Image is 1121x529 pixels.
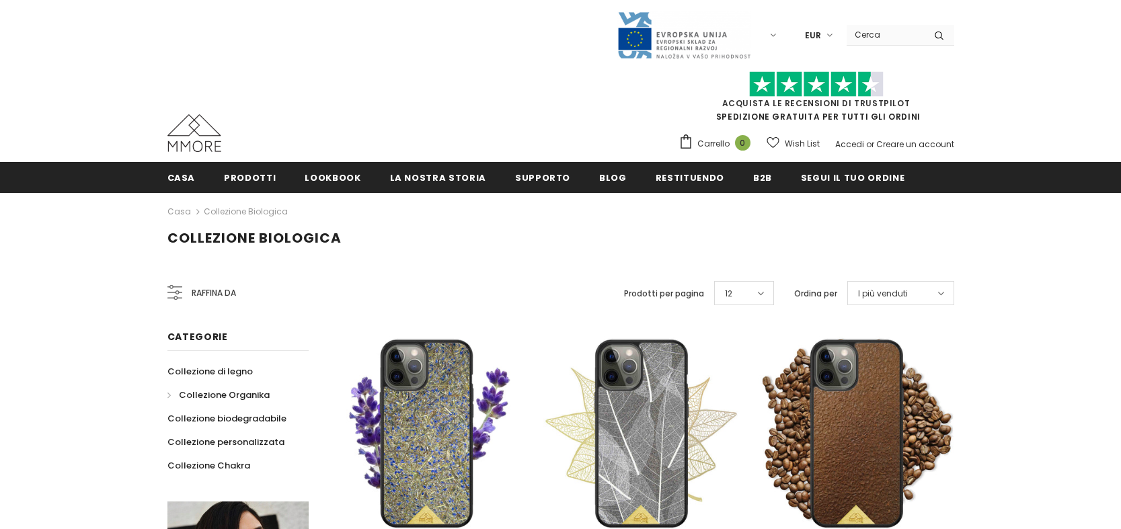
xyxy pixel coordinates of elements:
span: or [866,138,874,150]
a: supporto [515,162,570,192]
a: Javni Razpis [617,29,751,40]
span: Prodotti [224,171,276,184]
a: Casa [167,204,191,220]
span: Categorie [167,330,228,343]
a: Prodotti [224,162,276,192]
span: 0 [735,135,750,151]
span: B2B [753,171,772,184]
span: Collezione di legno [167,365,253,378]
span: Blog [599,171,627,184]
span: Collezione Chakra [167,459,250,472]
a: Accedi [835,138,864,150]
input: Search Site [847,25,924,44]
img: Javni Razpis [617,11,751,60]
a: Carrello 0 [679,134,757,154]
label: Ordina per [794,287,837,300]
span: SPEDIZIONE GRATUITA PER TUTTI GLI ORDINI [679,77,954,122]
span: Carrello [697,137,730,151]
a: Collezione Chakra [167,454,250,477]
a: La nostra storia [390,162,486,192]
a: Segui il tuo ordine [801,162,904,192]
a: Collezione biologica [204,206,288,217]
a: Collezione di legno [167,360,253,383]
span: Collezione biodegradabile [167,412,286,425]
span: Lookbook [305,171,360,184]
span: Restituendo [656,171,724,184]
span: supporto [515,171,570,184]
a: Wish List [767,132,820,155]
span: Wish List [785,137,820,151]
a: Lookbook [305,162,360,192]
a: Casa [167,162,196,192]
span: Collezione Organika [179,389,270,401]
img: Fidati di Pilot Stars [749,71,884,97]
label: Prodotti per pagina [624,287,704,300]
span: 12 [725,287,732,300]
span: Collezione personalizzata [167,436,284,448]
span: La nostra storia [390,171,486,184]
a: Blog [599,162,627,192]
a: Collezione personalizzata [167,430,284,454]
a: Creare un account [876,138,954,150]
a: Collezione Organika [167,383,270,407]
span: I più venduti [858,287,908,300]
span: Segui il tuo ordine [801,171,904,184]
img: Casi MMORE [167,114,221,152]
a: B2B [753,162,772,192]
span: Casa [167,171,196,184]
a: Restituendo [656,162,724,192]
span: Collezione biologica [167,229,342,247]
a: Collezione biodegradabile [167,407,286,430]
span: Raffina da [192,286,236,300]
span: EUR [805,29,821,42]
a: Acquista le recensioni di TrustPilot [722,97,911,109]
